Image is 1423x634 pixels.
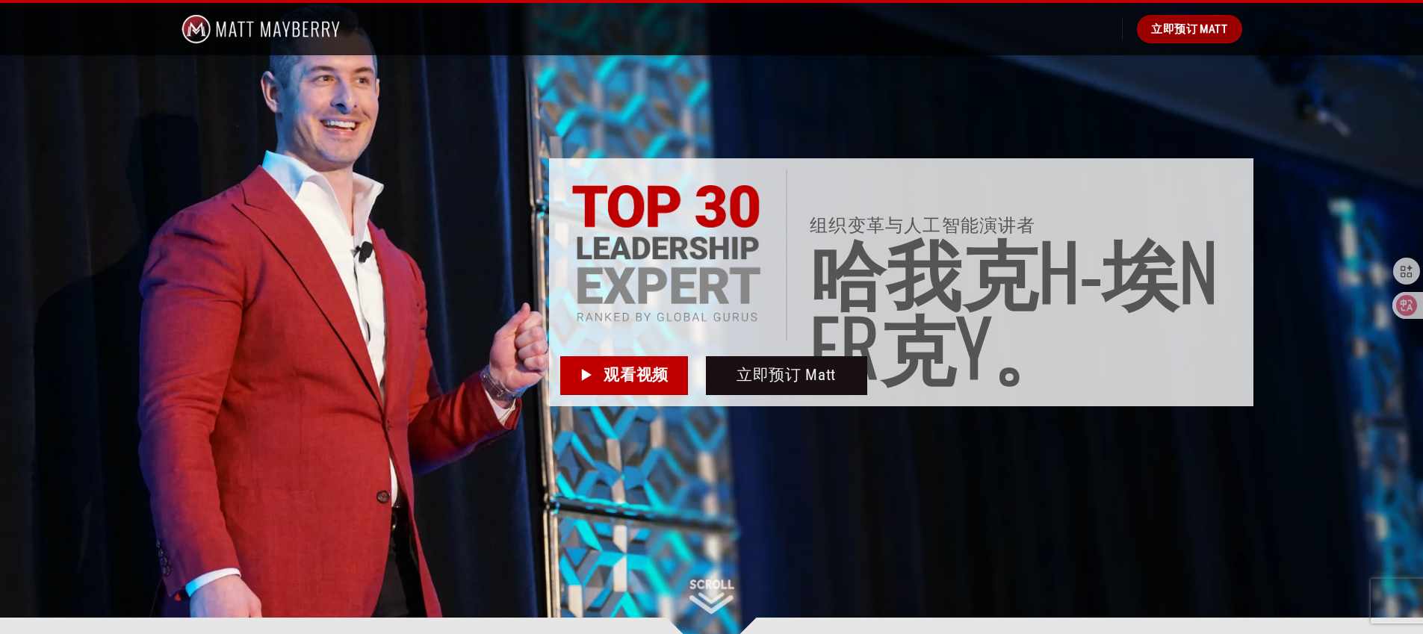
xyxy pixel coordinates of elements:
[1151,22,1227,36] font: 立即预订 Matt
[182,3,341,55] img: 马特·梅伯里
[689,579,734,614] img: 向下滚动
[810,210,1035,237] font: 组织变革与人工智能演讲者
[571,184,762,326] img: 30位顶尖领导力专家
[706,356,867,395] a: 立即预订 Matt
[1137,15,1242,43] a: 立即预订 Matt
[604,366,669,384] font: 观看视频
[737,366,836,384] font: 立即预订 Matt
[560,356,688,395] a: 观看视频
